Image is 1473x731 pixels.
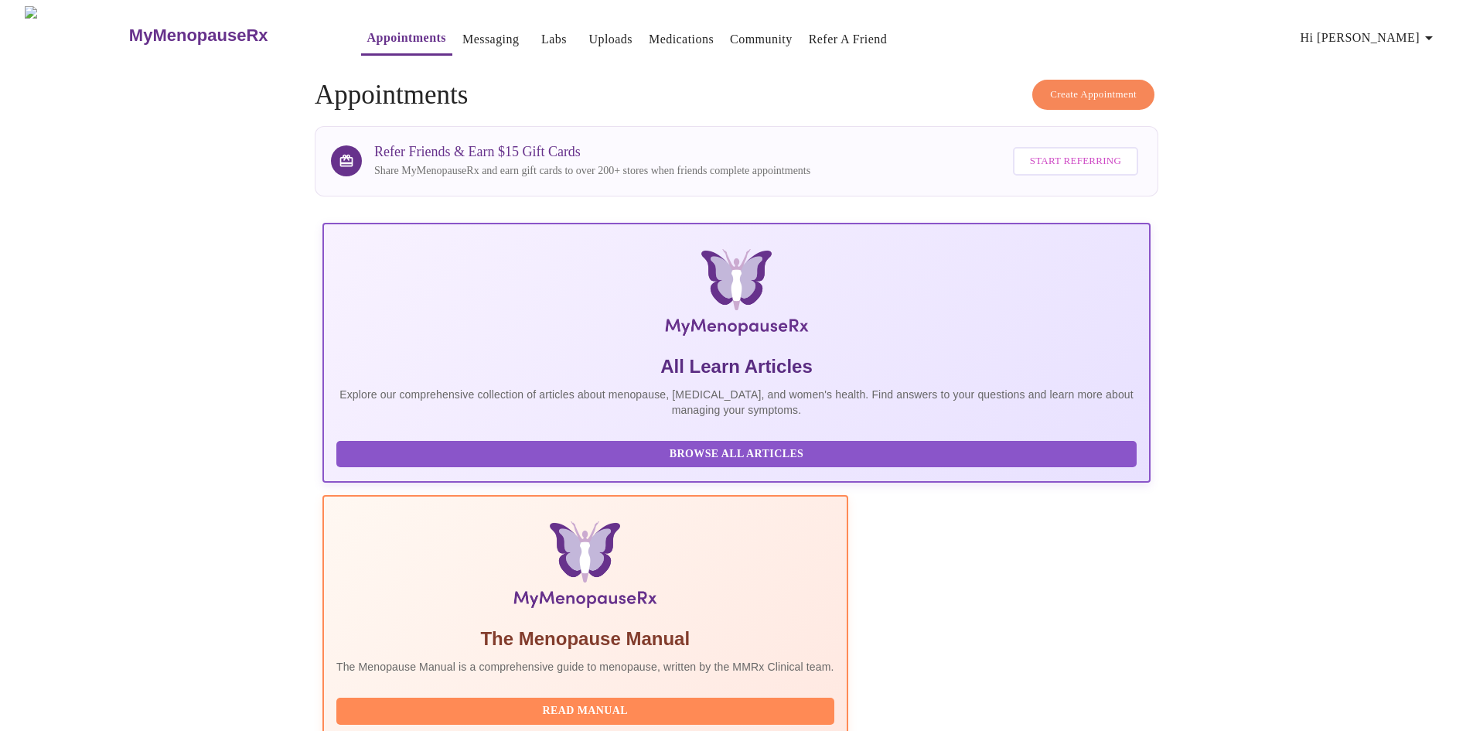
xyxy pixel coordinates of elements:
span: Start Referring [1030,152,1121,170]
a: Browse All Articles [336,446,1141,459]
a: Refer a Friend [809,29,888,50]
a: Appointments [367,27,446,49]
span: Create Appointment [1050,86,1137,104]
button: Browse All Articles [336,441,1137,468]
a: MyMenopauseRx [127,9,329,63]
a: Community [730,29,793,50]
button: Start Referring [1013,147,1138,176]
p: Share MyMenopauseRx and earn gift cards to over 200+ stores when friends complete appointments [374,163,810,179]
span: Read Manual [352,702,819,721]
h5: All Learn Articles [336,354,1137,379]
img: MyMenopauseRx Logo [461,249,1012,342]
button: Community [724,24,799,55]
h3: MyMenopauseRx [129,26,268,46]
span: Browse All Articles [352,445,1121,464]
a: Uploads [588,29,633,50]
p: The Menopause Manual is a comprehensive guide to menopause, written by the MMRx Clinical team. [336,659,834,675]
button: Uploads [582,24,639,55]
button: Refer a Friend [803,24,894,55]
span: Hi [PERSON_NAME] [1301,27,1438,49]
img: MyMenopauseRx Logo [25,6,127,64]
button: Medications [643,24,720,55]
button: Labs [529,24,578,55]
button: Hi [PERSON_NAME] [1294,22,1444,53]
p: Explore our comprehensive collection of articles about menopause, [MEDICAL_DATA], and women's hea... [336,387,1137,418]
h3: Refer Friends & Earn $15 Gift Cards [374,144,810,160]
a: Medications [649,29,714,50]
a: Read Manual [336,703,838,716]
button: Read Manual [336,698,834,725]
a: Messaging [462,29,519,50]
h4: Appointments [315,80,1158,111]
a: Labs [541,29,567,50]
img: Menopause Manual [415,521,755,614]
button: Create Appointment [1032,80,1154,110]
h5: The Menopause Manual [336,627,834,651]
button: Appointments [361,22,452,56]
button: Messaging [456,24,525,55]
a: Start Referring [1009,139,1142,183]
